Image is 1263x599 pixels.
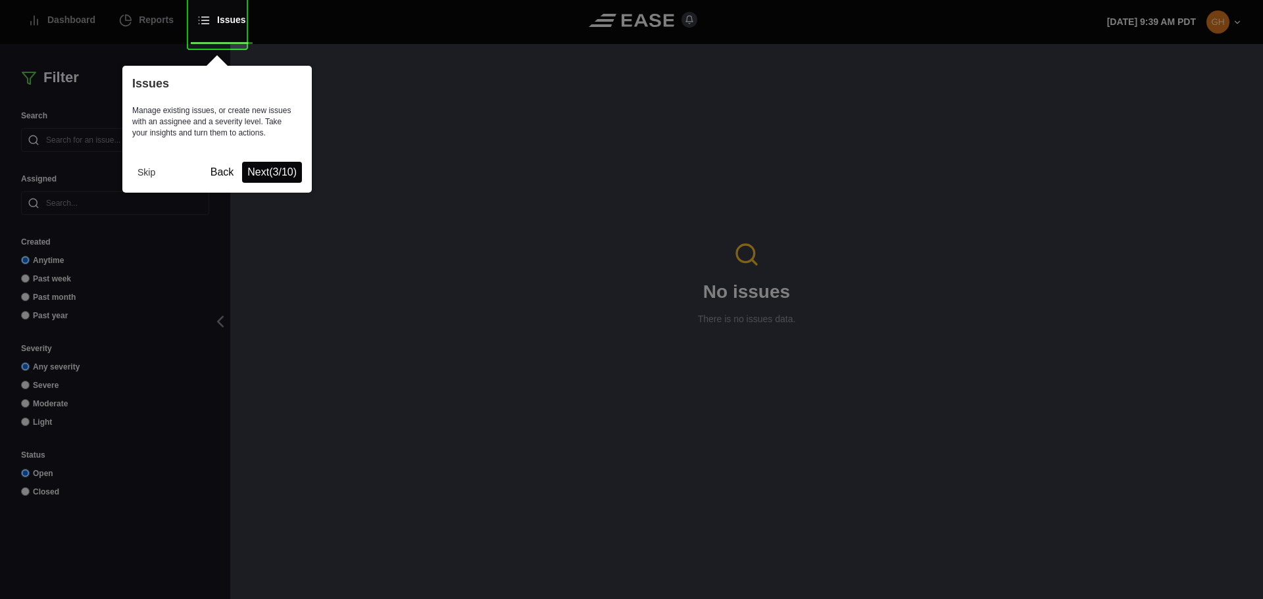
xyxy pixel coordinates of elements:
span: Next ( 3 / 10 ) [247,166,297,178]
button: Next [242,162,302,183]
button: Back [205,162,239,183]
div: Manage existing issues, or create new issues with an assignee and a severity level. Take your ins... [132,105,295,138]
h4: Issues [132,76,302,92]
button: Skip [132,162,161,182]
